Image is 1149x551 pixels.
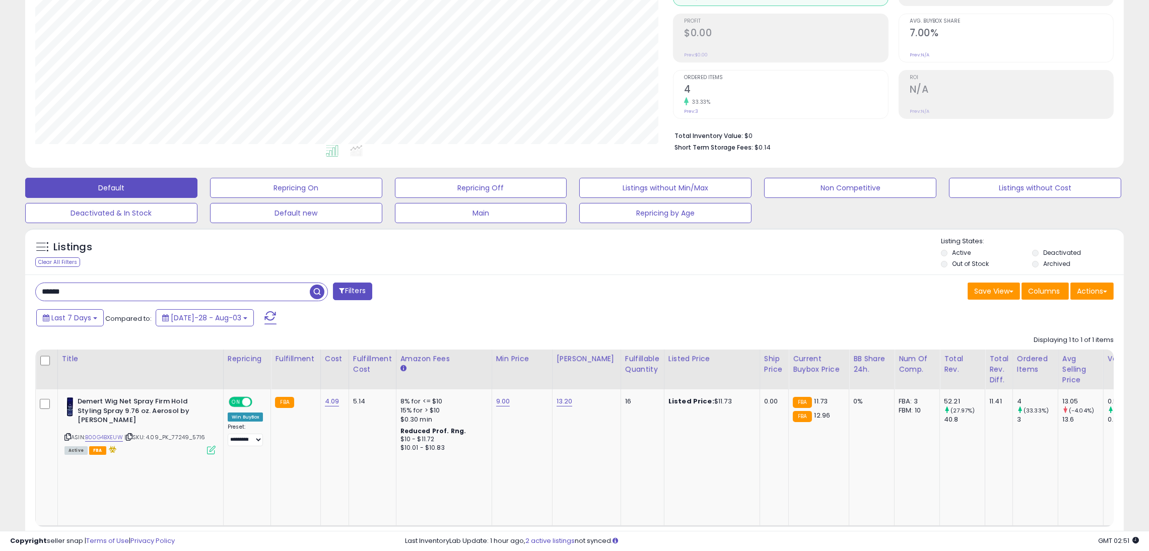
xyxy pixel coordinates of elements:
div: Ship Price [764,354,784,375]
div: BB Share 24h. [853,354,890,375]
div: 0% [853,397,887,406]
div: [PERSON_NAME] [557,354,617,364]
h2: $0.00 [684,27,888,41]
label: Archived [1043,259,1070,268]
h2: N/A [910,84,1113,97]
h2: 7.00% [910,27,1113,41]
div: 13.05 [1062,397,1103,406]
span: OFF [251,398,267,406]
div: Fulfillable Quantity [625,354,660,375]
div: 52.21 [944,397,985,406]
b: Reduced Prof. Rng. [400,427,466,435]
small: Prev: N/A [910,52,929,58]
span: | SKU: 4.09_PK_77249_5716 [124,433,205,441]
div: 8% for <= $10 [400,397,484,406]
small: Prev: N/A [910,108,929,114]
small: (-4.04%) [1069,406,1094,415]
small: Prev: $0.00 [684,52,708,58]
p: Listing States: [941,237,1124,246]
div: Title [62,354,219,364]
span: $0.14 [755,143,771,152]
div: 4 [1017,397,1058,406]
div: Avg Selling Price [1062,354,1099,385]
div: $10.01 - $10.83 [400,444,484,452]
div: Total Rev. Diff. [989,354,1008,385]
span: FBA [89,446,106,455]
b: Total Inventory Value: [674,131,743,140]
div: Amazon Fees [400,354,488,364]
span: 11.73 [815,396,828,406]
small: (33.33%) [1024,406,1049,415]
div: 0.57 [1108,397,1148,406]
small: FBA [793,397,812,408]
button: Listings without Cost [949,178,1121,198]
button: Actions [1070,283,1114,300]
a: 13.20 [557,396,573,406]
div: FBM: 10 [899,406,932,415]
div: Num of Comp. [899,354,935,375]
button: Columns [1022,283,1069,300]
button: Default new [210,203,382,223]
b: Short Term Storage Fees: [674,143,753,152]
small: FBA [793,411,812,422]
div: 5.14 [353,397,388,406]
a: 2 active listings [525,536,575,545]
div: 3 [1017,415,1058,424]
div: Listed Price [668,354,756,364]
div: Current Buybox Price [793,354,845,375]
div: 11.41 [989,397,1005,406]
span: ROI [910,75,1113,81]
span: Compared to: [105,314,152,323]
div: Min Price [496,354,548,364]
button: Last 7 Days [36,309,104,326]
span: Avg. Buybox Share [910,19,1113,24]
span: [DATE]-28 - Aug-03 [171,313,241,323]
button: Non Competitive [764,178,936,198]
div: Fulfillment Cost [353,354,392,375]
i: hazardous material [106,446,117,453]
div: 0.43 [1108,415,1148,424]
img: 41sVAp8ob8L._SL40_.jpg [64,397,75,417]
div: 0.00 [764,397,781,406]
div: 40.8 [944,415,985,424]
span: Columns [1028,286,1060,296]
span: All listings currently available for purchase on Amazon [64,446,88,455]
div: 16 [625,397,656,406]
div: $0.30 min [400,415,484,424]
b: Listed Price: [668,396,714,406]
label: Out of Stock [952,259,989,268]
a: Privacy Policy [130,536,175,545]
button: [DATE]-28 - Aug-03 [156,309,254,326]
div: Last InventoryLab Update: 1 hour ago, not synced. [405,536,1139,546]
button: Repricing by Age [579,203,752,223]
div: Preset: [228,424,263,446]
small: Amazon Fees. [400,364,407,373]
span: Last 7 Days [51,313,91,323]
a: 9.00 [496,396,510,406]
div: FBA: 3 [899,397,932,406]
div: Win BuyBox [228,412,263,422]
button: Save View [968,283,1020,300]
div: ASIN: [64,397,216,453]
span: Ordered Items [684,75,888,81]
small: 33.33% [689,98,710,106]
a: B00G4BXEUW [85,433,123,442]
button: Repricing Off [395,178,567,198]
button: Filters [333,283,372,300]
h5: Listings [53,240,92,254]
div: Cost [325,354,345,364]
button: Main [395,203,567,223]
button: Default [25,178,197,198]
span: 2025-08-12 02:51 GMT [1098,536,1139,545]
div: seller snap | | [10,536,175,546]
button: Listings without Min/Max [579,178,752,198]
small: Prev: 3 [684,108,698,114]
div: Displaying 1 to 1 of 1 items [1034,335,1114,345]
div: $11.73 [668,397,752,406]
div: Clear All Filters [35,257,80,267]
div: 15% for > $10 [400,406,484,415]
div: Repricing [228,354,267,364]
button: Repricing On [210,178,382,198]
small: FBA [275,397,294,408]
span: 12.96 [815,410,831,420]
